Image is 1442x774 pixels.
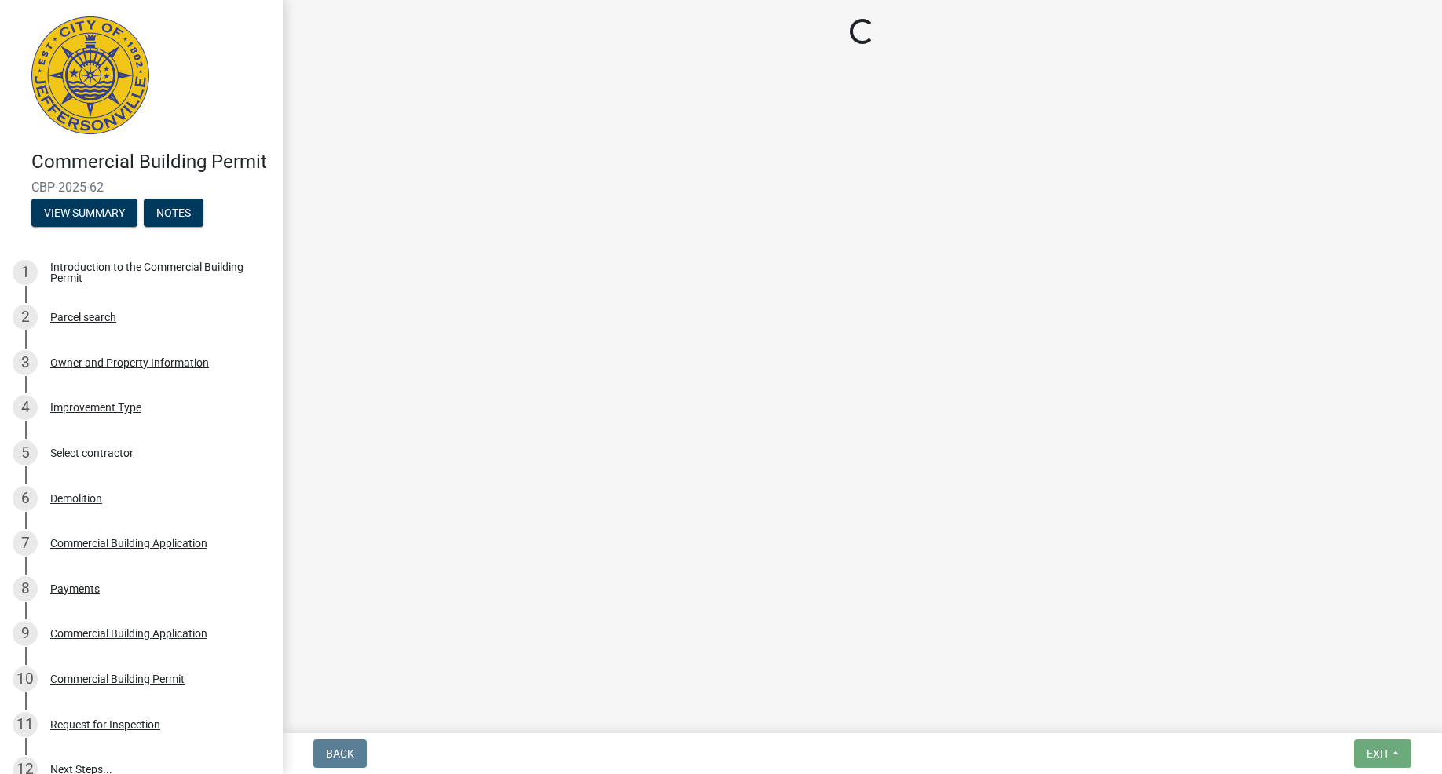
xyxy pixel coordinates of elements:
[50,402,141,413] div: Improvement Type
[13,395,38,420] div: 4
[13,576,38,601] div: 8
[50,357,209,368] div: Owner and Property Information
[31,151,270,173] h4: Commercial Building Permit
[13,440,38,465] div: 5
[13,486,38,511] div: 6
[144,199,203,227] button: Notes
[50,312,116,323] div: Parcel search
[50,628,207,639] div: Commercial Building Application
[50,447,134,458] div: Select contractor
[13,712,38,737] div: 11
[313,739,367,768] button: Back
[13,305,38,330] div: 2
[13,666,38,692] div: 10
[31,16,149,134] img: City of Jeffersonville, Indiana
[50,261,258,283] div: Introduction to the Commercial Building Permit
[326,747,354,760] span: Back
[50,493,102,504] div: Demolition
[13,260,38,285] div: 1
[50,674,185,685] div: Commercial Building Permit
[13,350,38,375] div: 3
[13,531,38,556] div: 7
[1354,739,1411,768] button: Exit
[50,719,160,730] div: Request for Inspection
[144,207,203,220] wm-modal-confirm: Notes
[31,199,137,227] button: View Summary
[13,621,38,646] div: 9
[50,583,100,594] div: Payments
[31,207,137,220] wm-modal-confirm: Summary
[50,538,207,549] div: Commercial Building Application
[1367,747,1389,760] span: Exit
[31,180,251,195] span: CBP-2025-62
